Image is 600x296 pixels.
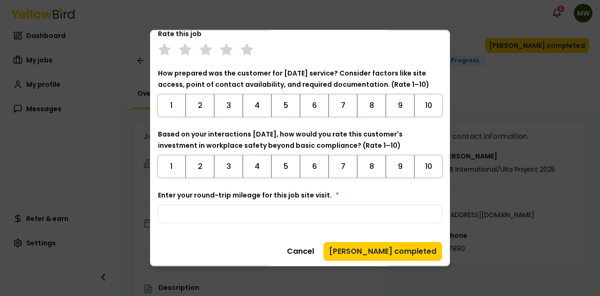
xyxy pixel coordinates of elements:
button: Toggle 1 [157,93,186,117]
label: Enter your round-trip mileage for this job site visit. [158,190,339,199]
button: Toggle 3 [214,93,243,117]
button: Toggle 9 [386,154,414,178]
button: Toggle 4 [243,93,271,117]
button: Toggle 6 [300,154,329,178]
button: Toggle 6 [300,93,329,117]
button: [PERSON_NAME] completed [323,242,442,260]
button: Toggle 7 [329,154,357,178]
button: Toggle 3 [214,154,243,178]
button: Toggle 8 [357,154,386,178]
button: Toggle 4 [243,154,271,178]
label: How prepared was the customer for [DATE] service? Consider factors like site access, point of con... [158,68,429,89]
button: Toggle 10 [414,93,443,117]
button: Toggle 2 [186,154,214,178]
button: Toggle 5 [271,93,300,117]
button: Toggle 8 [357,93,386,117]
button: Toggle 1 [157,154,186,178]
button: Toggle 10 [414,154,443,178]
button: Toggle 2 [186,93,214,117]
button: Toggle 5 [271,154,300,178]
button: Toggle 7 [329,93,357,117]
label: Based on your interactions [DATE], how would you rate this customer's investment in workplace saf... [158,129,403,150]
button: Toggle 9 [386,93,414,117]
label: Rate this job [158,29,202,38]
button: Cancel [281,242,320,260]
